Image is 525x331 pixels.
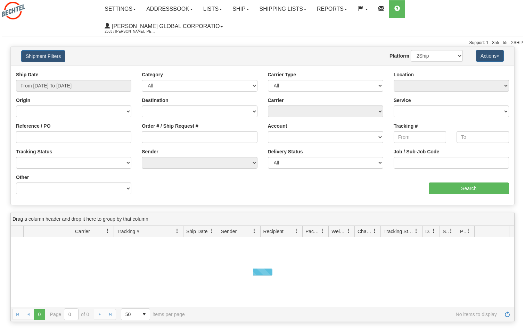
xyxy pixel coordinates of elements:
span: [PERSON_NAME] Global Corporatio [110,23,220,29]
span: 2553 / [PERSON_NAME], [PERSON_NAME] [105,28,157,35]
label: Category [142,71,163,78]
label: Tracking # [394,122,418,129]
label: Other [16,174,29,181]
a: Packages filter column settings [317,225,328,237]
span: Ship Date [186,228,207,235]
span: Page 0 [34,309,45,320]
a: Ship Date filter column settings [206,225,218,237]
span: Weight [331,228,346,235]
span: items per page [121,308,185,320]
a: Pickup Status filter column settings [462,225,474,237]
a: Shipment Issues filter column settings [445,225,457,237]
div: Support: 1 - 855 - 55 - 2SHIP [2,40,523,46]
span: Recipient [263,228,284,235]
span: Packages [305,228,320,235]
label: Sender [142,148,158,155]
a: Weight filter column settings [343,225,354,237]
label: Carrier [268,97,284,104]
a: Carrier filter column settings [102,225,114,237]
a: Ship [227,0,254,18]
label: Job / Sub-Job Code [394,148,439,155]
label: Account [268,122,287,129]
label: Origin [16,97,30,104]
span: Charge [358,228,372,235]
span: Page sizes drop down [121,308,150,320]
a: Refresh [502,309,513,320]
label: Destination [142,97,168,104]
input: To [457,131,509,143]
span: 50 [125,311,134,318]
a: Recipient filter column settings [290,225,302,237]
label: Service [394,97,411,104]
a: Tracking # filter column settings [171,225,183,237]
a: Settings [99,0,141,18]
a: Charge filter column settings [369,225,380,237]
span: Pickup Status [460,228,466,235]
button: Shipment Filters [21,50,65,62]
span: Tracking # [117,228,139,235]
span: No items to display [195,312,497,317]
label: Platform [389,52,409,59]
label: Carrier Type [268,71,296,78]
input: From [394,131,446,143]
a: Lists [198,0,227,18]
span: select [139,309,150,320]
span: Delivery Status [425,228,431,235]
span: Sender [221,228,237,235]
a: Shipping lists [254,0,312,18]
label: Order # / Ship Request # [142,122,198,129]
label: Location [394,71,414,78]
a: Sender filter column settings [248,225,260,237]
span: Shipment Issues [443,228,449,235]
div: grid grouping header [11,212,514,226]
a: [PERSON_NAME] Global Corporatio 2553 / [PERSON_NAME], [PERSON_NAME] [99,18,228,35]
span: Carrier [75,228,90,235]
label: Reference / PO [16,122,51,129]
input: Search [429,183,509,194]
label: Tracking Status [16,148,52,155]
span: Page of 0 [50,308,89,320]
a: Delivery Status filter column settings [428,225,440,237]
span: Tracking Status [384,228,414,235]
a: Reports [312,0,352,18]
img: logo2553.jpg [2,2,25,19]
button: Actions [476,50,504,62]
label: Ship Date [16,71,39,78]
label: Delivery Status [268,148,303,155]
a: Tracking Status filter column settings [410,225,422,237]
a: Addressbook [141,0,198,18]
